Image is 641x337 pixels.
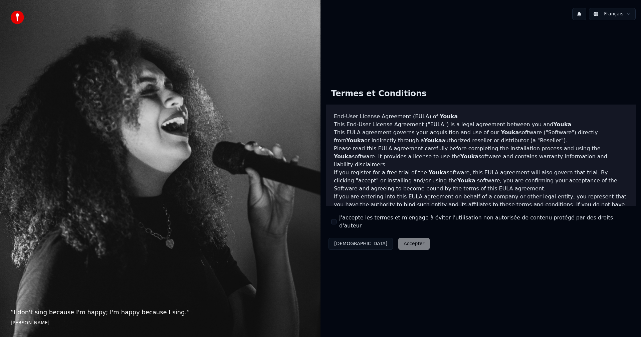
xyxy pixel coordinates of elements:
[334,113,628,121] h3: End-User License Agreement (EULA) of
[334,169,628,193] p: If you register for a free trial of the software, this EULA agreement will also govern that trial...
[424,137,442,144] span: Youka
[501,129,519,136] span: Youka
[457,177,475,184] span: Youka
[11,320,310,326] footer: [PERSON_NAME]
[326,83,432,105] div: Termes et Conditions
[11,308,310,317] p: “ I don't sing because I'm happy; I'm happy because I sing. ”
[334,193,628,225] p: If you are entering into this EULA agreement on behalf of a company or other legal entity, you re...
[334,145,628,169] p: Please read this EULA agreement carefully before completing the installation process and using th...
[329,238,393,250] button: [DEMOGRAPHIC_DATA]
[429,169,447,176] span: Youka
[346,137,364,144] span: Youka
[460,153,478,160] span: Youka
[334,129,628,145] p: This EULA agreement governs your acquisition and use of our software ("Software") directly from o...
[334,153,352,160] span: Youka
[11,11,24,24] img: youka
[440,113,458,120] span: Youka
[339,214,630,230] label: J'accepte les termes et m'engage à éviter l'utilisation non autorisée de contenu protégé par des ...
[334,121,628,129] p: This End-User License Agreement ("EULA") is a legal agreement between you and
[553,121,571,128] span: Youka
